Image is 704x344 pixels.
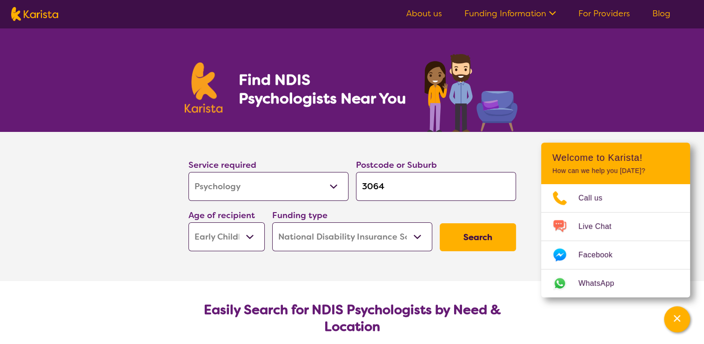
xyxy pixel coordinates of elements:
span: Call us [578,191,614,205]
p: How can we help you [DATE]? [552,167,679,175]
a: About us [406,8,442,19]
a: Blog [652,8,670,19]
a: Web link opens in a new tab. [541,269,690,297]
img: Karista logo [11,7,58,21]
span: WhatsApp [578,276,625,290]
h1: Find NDIS Psychologists Near You [238,70,410,108]
span: Facebook [578,248,624,262]
h2: Easily Search for NDIS Psychologists by Need & Location [196,302,509,335]
a: For Providers [578,8,630,19]
img: psychology [421,50,520,132]
input: Type [356,172,516,201]
h2: Welcome to Karista! [552,152,679,163]
label: Age of recipient [188,210,255,221]
label: Service required [188,159,256,171]
a: Funding Information [464,8,556,19]
img: Karista logo [185,62,223,113]
label: Postcode or Suburb [356,159,437,171]
ul: Choose channel [541,184,690,297]
button: Search [440,223,516,251]
div: Channel Menu [541,143,690,297]
label: Funding type [272,210,328,221]
button: Channel Menu [664,306,690,332]
span: Live Chat [578,220,623,234]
